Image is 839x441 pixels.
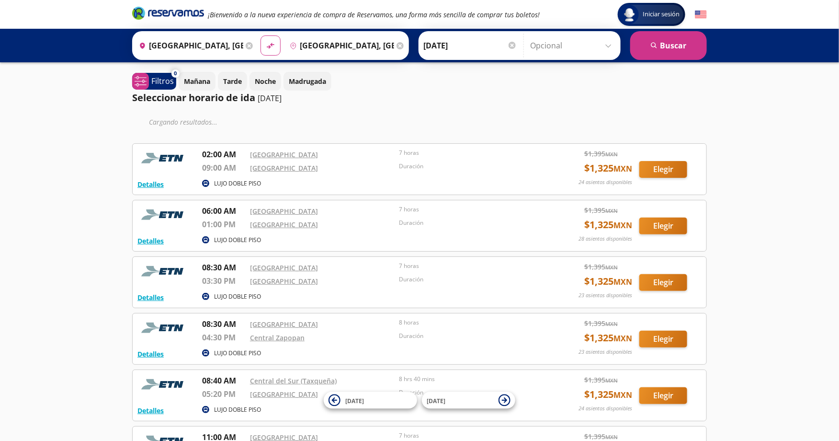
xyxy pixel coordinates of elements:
button: 0Filtros [132,73,176,90]
p: LUJO DOBLE PISO [214,179,261,188]
a: [GEOGRAPHIC_DATA] [250,163,318,173]
a: [GEOGRAPHIC_DATA] [250,320,318,329]
span: $ 1,395 [584,149,618,159]
i: Brand Logo [132,6,204,20]
span: $ 1,395 [584,205,618,215]
small: MXN [613,390,632,400]
img: RESERVAMOS [137,262,190,281]
p: 08:40 AM [202,375,245,386]
p: Madrugada [289,76,326,86]
small: MXN [613,333,632,344]
span: Iniciar sesión [639,10,683,19]
em: Cargando resultados ... [149,117,217,127]
p: 23 asientos disponibles [578,291,632,300]
span: 0 [174,70,177,78]
a: Brand Logo [132,6,204,23]
button: Madrugada [283,72,331,91]
button: Buscar [630,31,707,60]
button: Tarde [218,72,247,91]
p: Noche [255,76,276,86]
p: 7 horas [399,205,544,214]
input: Buscar Destino [286,34,394,58]
small: MXN [605,264,618,271]
p: Mañana [184,76,210,86]
p: 04:30 PM [202,332,245,343]
p: 02:00 AM [202,149,245,160]
p: 7 horas [399,262,544,270]
p: Duración [399,219,544,227]
span: [DATE] [427,397,445,405]
a: [GEOGRAPHIC_DATA] [250,207,318,216]
span: $ 1,325 [584,274,632,289]
button: Elegir [639,331,687,348]
p: LUJO DOBLE PISO [214,406,261,414]
span: $ 1,325 [584,387,632,402]
p: Filtros [151,75,174,87]
button: [DATE] [324,392,417,409]
small: MXN [605,377,618,384]
small: MXN [605,151,618,158]
p: 7 horas [399,149,544,157]
img: RESERVAMOS [137,318,190,337]
img: RESERVAMOS [137,375,190,394]
span: [DATE] [345,397,364,405]
a: [GEOGRAPHIC_DATA] [250,150,318,159]
p: 8 horas [399,318,544,327]
a: [GEOGRAPHIC_DATA] [250,390,318,399]
p: 06:00 AM [202,205,245,217]
img: RESERVAMOS [137,205,190,224]
p: 05:20 PM [202,388,245,400]
small: MXN [605,207,618,214]
p: Tarde [223,76,242,86]
button: Elegir [639,274,687,291]
span: $ 1,325 [584,161,632,175]
button: Elegir [639,218,687,234]
p: LUJO DOBLE PISO [214,349,261,358]
span: $ 1,395 [584,318,618,328]
span: $ 1,325 [584,218,632,232]
p: 08:30 AM [202,318,245,330]
a: [GEOGRAPHIC_DATA] [250,263,318,272]
p: 8 hrs 40 mins [399,375,544,383]
span: $ 1,395 [584,262,618,272]
button: Detalles [137,406,164,416]
button: Mañana [179,72,215,91]
p: Duración [399,162,544,171]
p: 03:30 PM [202,275,245,287]
span: $ 1,325 [584,331,632,345]
p: 24 asientos disponibles [578,405,632,413]
p: 01:00 PM [202,219,245,230]
small: MXN [613,163,632,174]
button: Detalles [137,292,164,302]
small: MXN [613,220,632,231]
a: Central Zapopan [250,333,305,342]
p: [DATE] [258,93,282,104]
p: 28 asientos disponibles [578,235,632,243]
small: MXN [613,277,632,287]
small: MXN [605,320,618,327]
img: RESERVAMOS [137,149,190,168]
a: [GEOGRAPHIC_DATA] [250,277,318,286]
button: English [695,9,707,21]
small: MXN [605,433,618,441]
button: Elegir [639,161,687,178]
button: [DATE] [422,392,515,409]
button: Noche [249,72,281,91]
p: Seleccionar horario de ida [132,91,255,105]
p: Duración [399,332,544,340]
button: Elegir [639,387,687,404]
a: [GEOGRAPHIC_DATA] [250,220,318,229]
p: 09:00 AM [202,162,245,174]
input: Elegir Fecha [423,34,517,58]
p: LUJO DOBLE PISO [214,292,261,301]
a: Central del Sur (Taxqueña) [250,376,337,385]
p: 7 horas [399,431,544,440]
input: Buscar Origen [135,34,243,58]
p: 08:30 AM [202,262,245,273]
p: 23 asientos disponibles [578,348,632,356]
button: Detalles [137,179,164,189]
button: Detalles [137,349,164,359]
p: LUJO DOBLE PISO [214,236,261,244]
em: ¡Bienvenido a la nueva experiencia de compra de Reservamos, una forma más sencilla de comprar tus... [208,10,540,19]
p: 24 asientos disponibles [578,178,632,186]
